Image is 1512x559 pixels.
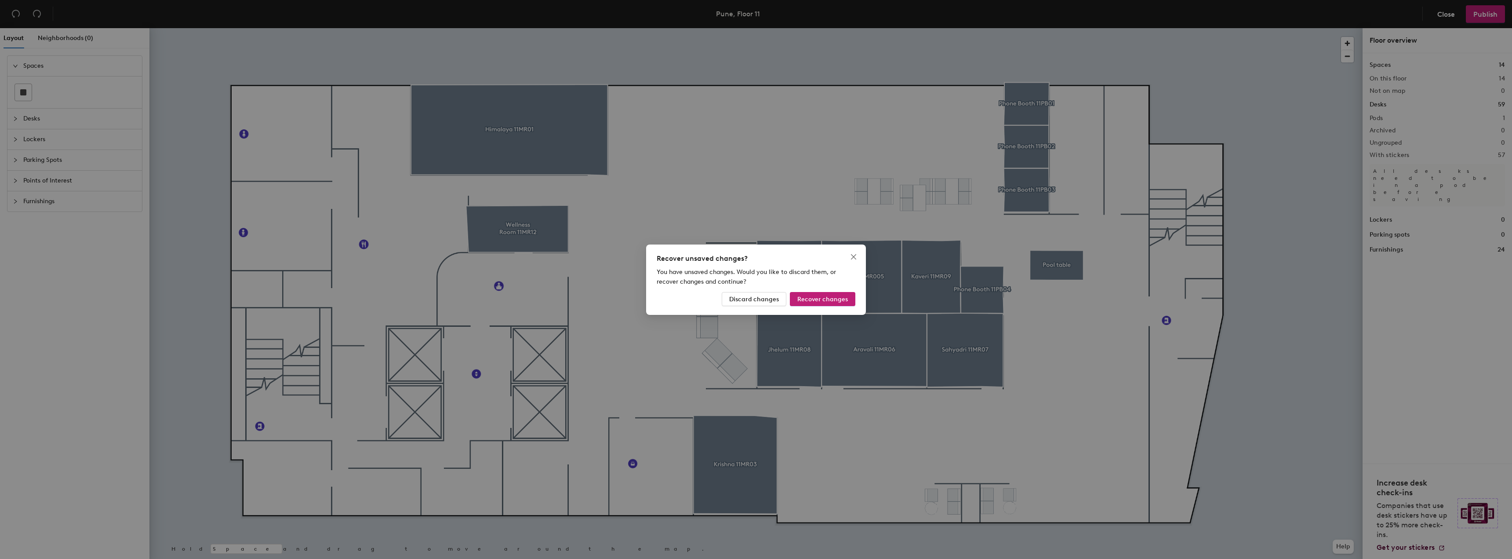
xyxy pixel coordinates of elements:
span: close [850,253,857,260]
div: Recover unsaved changes? [657,253,855,264]
button: Recover changes [790,292,855,306]
button: Discard changes [722,292,786,306]
span: Recover changes [797,295,848,303]
button: Close [847,250,861,264]
span: Discard changes [729,295,779,303]
span: Close [847,253,861,260]
span: You have unsaved changes. Would you like to discard them, or recover changes and continue? [657,268,836,285]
